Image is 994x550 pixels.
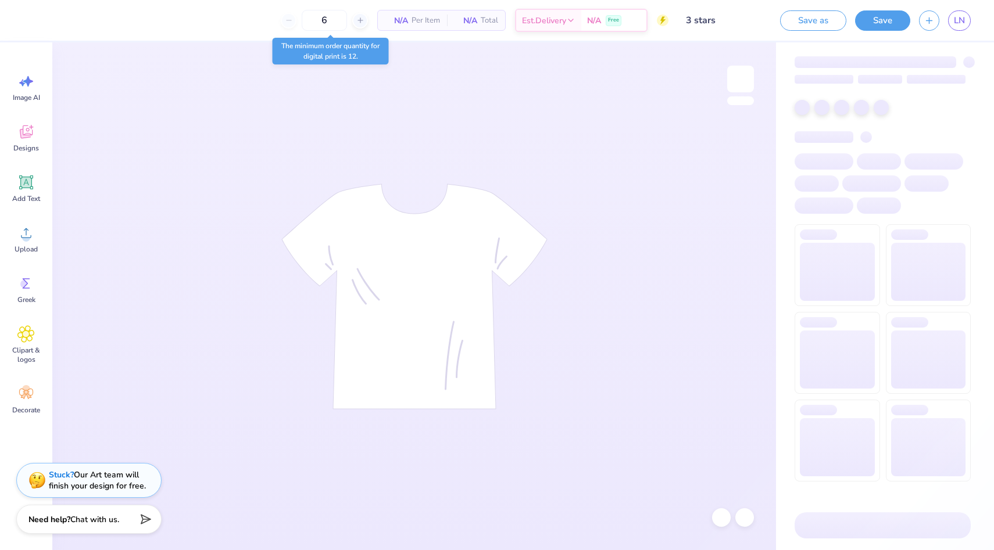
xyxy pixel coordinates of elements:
span: N/A [587,15,601,27]
div: Our Art team will finish your design for free. [49,469,146,491]
span: Per Item [412,15,440,27]
span: Decorate [12,405,40,415]
span: Clipart & logos [7,346,45,364]
img: tee-skeleton.svg [281,184,548,409]
button: Save as [780,10,846,31]
span: Image AI [13,93,40,102]
button: Save [855,10,910,31]
input: – – [302,10,347,31]
span: Add Text [12,194,40,203]
a: LN [948,10,971,31]
span: Total [481,15,498,27]
strong: Stuck? [49,469,74,480]
span: Free [608,16,619,24]
span: N/A [385,15,408,27]
span: Designs [13,143,39,153]
span: Est. Delivery [522,15,566,27]
div: The minimum order quantity for digital print is 12. [273,38,389,64]
span: LN [954,14,965,27]
span: Upload [15,245,38,254]
span: N/A [454,15,477,27]
span: Greek [17,295,35,304]
strong: Need help? [28,514,70,525]
span: Chat with us. [70,514,119,525]
input: Untitled Design [677,9,763,32]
